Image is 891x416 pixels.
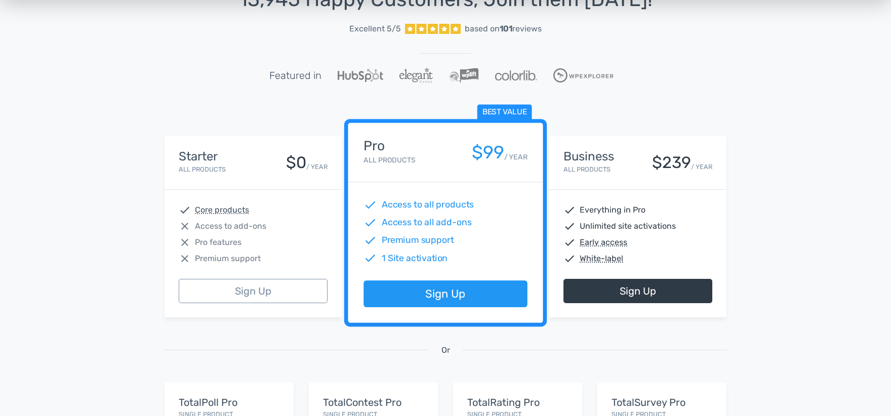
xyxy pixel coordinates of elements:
img: ElegantThemes [399,68,432,83]
span: close [179,253,191,265]
a: Excellent 5/5 based on101reviews [165,19,726,39]
span: Or [441,344,450,356]
div: $0 [286,154,306,172]
small: All Products [563,165,611,173]
img: WPLift [449,68,479,83]
span: check [563,236,576,248]
span: check [363,216,377,229]
div: $239 [652,154,691,172]
h5: TotalContest Pro [323,397,424,408]
img: WPExplorer [553,68,614,82]
h5: Featured in [269,70,321,81]
span: check [563,204,576,216]
small: / YEAR [306,162,328,172]
span: Premium support [195,253,261,265]
small: All Products [179,165,226,173]
small: / YEAR [691,162,712,172]
span: check [563,253,576,265]
a: Sign Up [363,281,527,308]
span: Unlimited site activations [580,220,676,232]
span: Excellent 5/5 [349,23,401,35]
div: based on reviews [465,23,542,35]
span: close [179,220,191,232]
h5: TotalSurvey Pro [612,397,712,408]
h5: TotalRating Pro [467,397,568,408]
span: Pro features [195,236,241,248]
span: Premium support [382,234,454,247]
span: check [563,220,576,232]
abbr: White-label [580,253,623,265]
strong: 101 [500,24,512,33]
a: Sign Up [179,279,328,303]
span: check [363,252,377,265]
h4: Pro [363,139,415,153]
span: check [179,204,191,216]
span: close [179,236,191,248]
span: Access to all products [382,198,474,212]
span: check [363,198,377,212]
h4: Business [563,150,614,163]
span: Everything in Pro [580,204,645,216]
span: check [363,234,377,247]
span: Access to add-ons [195,220,266,232]
img: Colorlib [495,70,537,80]
h4: Starter [179,150,226,163]
abbr: Early access [580,236,627,248]
small: All Products [363,156,415,164]
span: Best value [477,105,532,120]
span: Access to all add-ons [382,216,472,229]
a: Sign Up [563,279,712,303]
h5: TotalPoll Pro [179,397,279,408]
abbr: Core products [195,204,249,216]
img: Hubspot [338,69,383,82]
small: / YEAR [504,152,528,162]
div: $99 [472,143,504,162]
span: 1 Site activation [382,252,448,265]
